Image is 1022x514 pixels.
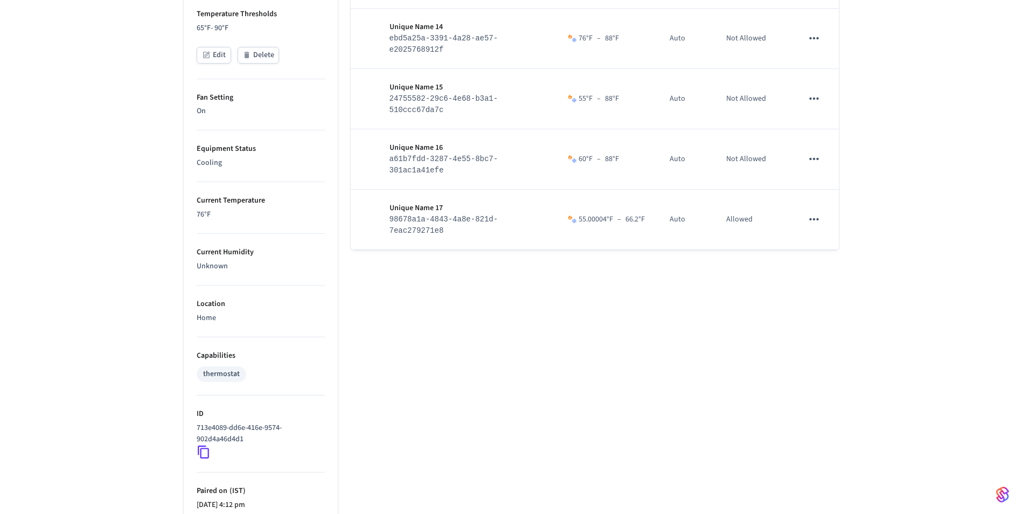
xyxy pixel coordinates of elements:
[713,69,790,129] td: Not Allowed
[197,247,325,258] p: Current Humidity
[197,408,325,420] p: ID
[390,94,498,114] code: 24755582-29c6-4e68-b3a1-510ccc67da7c
[197,47,231,64] button: Edit
[568,34,576,43] img: Heat Cool
[197,499,325,511] p: [DATE] 4:12 pm
[657,129,713,190] td: Auto
[197,9,325,20] p: Temperature Thresholds
[579,154,619,165] div: 60 °F 88 °F
[996,486,1009,503] img: SeamLogoGradient.69752ec5.svg
[390,142,542,154] p: Unique Name 16
[657,190,713,250] td: Auto
[568,94,576,103] img: Heat Cool
[568,155,576,163] img: Heat Cool
[568,215,576,224] img: Heat Cool
[617,214,621,225] span: –
[203,369,240,380] div: thermostat
[390,203,542,214] p: Unique Name 17
[197,209,325,220] p: 76 °F
[390,22,542,33] p: Unique Name 14
[713,9,790,69] td: Not Allowed
[579,33,619,44] div: 76 °F 88 °F
[390,82,542,93] p: Unique Name 15
[597,154,601,165] span: –
[197,350,325,362] p: Capabilities
[713,129,790,190] td: Not Allowed
[238,47,279,64] button: Delete
[197,422,321,445] p: 713e4089-dd6e-416e-9574-902d4a46d4d1
[579,214,645,225] div: 55.00004 °F 66.2 °F
[197,92,325,103] p: Fan Setting
[597,93,601,105] span: –
[197,195,325,206] p: Current Temperature
[197,312,325,324] p: Home
[197,485,325,497] p: Paired on
[197,298,325,310] p: Location
[197,261,325,272] p: Unknown
[197,157,325,169] p: Cooling
[657,9,713,69] td: Auto
[227,485,246,496] span: ( IST )
[597,33,601,44] span: –
[197,106,325,117] p: On
[390,155,498,175] code: a61b7fdd-3287-4e55-8bc7-301ac1a41efe
[579,93,619,105] div: 55 °F 88 °F
[197,23,325,34] p: 65 °F - 90 °F
[390,215,498,235] code: 98678a1a-4843-4a8e-821d-7eac279271e8
[390,34,498,54] code: ebd5a25a-3391-4a28-ae57-e2025768912f
[197,143,325,155] p: Equipment Status
[657,69,713,129] td: Auto
[713,190,790,250] td: Allowed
